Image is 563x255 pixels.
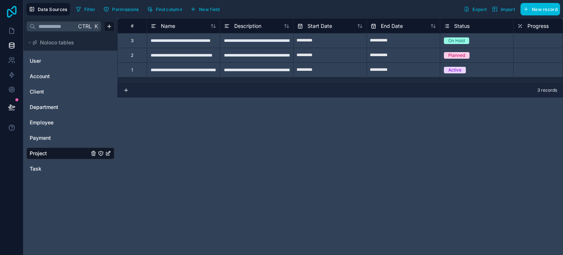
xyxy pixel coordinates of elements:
div: Active [448,67,461,73]
span: Permissions [112,7,139,12]
span: Description [234,22,261,30]
button: Export [461,3,489,15]
span: Employee [30,119,54,126]
span: Noloco tables [40,39,74,46]
a: Payment [30,134,89,142]
span: Data Sources [38,7,67,12]
div: Department [26,101,114,113]
div: Account [26,70,114,82]
div: Employee [26,117,114,128]
button: New field [188,4,222,15]
div: On Hold [448,37,465,44]
div: Task [26,163,114,175]
span: Ctrl [77,22,92,31]
button: Import [489,3,518,15]
div: Client [26,86,114,98]
div: 2 [131,52,133,58]
span: Client [30,88,44,95]
span: 3 records [537,87,557,93]
div: 3 [131,38,133,44]
span: New record [532,7,558,12]
button: Permissions [101,4,141,15]
span: Progress [527,22,549,30]
a: New record [518,3,560,15]
button: New record [520,3,560,15]
div: # [123,23,141,29]
a: Permissions [101,4,144,15]
button: Noloco tables [26,37,110,48]
span: Payment [30,134,51,142]
span: New field [199,7,220,12]
span: Account [30,73,50,80]
div: 1 [131,67,133,73]
span: Filter [84,7,96,12]
span: Export [472,7,487,12]
button: Find column [144,4,185,15]
span: End Date [381,22,403,30]
span: Status [454,22,470,30]
a: Project [30,150,89,157]
span: Department [30,103,58,111]
div: Planned [448,52,465,59]
span: Import [501,7,515,12]
span: K [93,24,99,29]
a: Department [30,103,89,111]
span: Name [161,22,175,30]
a: Employee [30,119,89,126]
a: Client [30,88,89,95]
span: Find column [156,7,182,12]
a: Account [30,73,89,80]
div: User [26,55,114,67]
a: User [30,57,89,65]
div: Project [26,147,114,159]
span: User [30,57,41,65]
div: Payment [26,132,114,144]
span: Project [30,150,47,157]
button: Filter [73,4,98,15]
button: Data Sources [26,3,70,15]
a: Task [30,165,89,172]
span: Task [30,165,41,172]
span: Start Date [308,22,332,30]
